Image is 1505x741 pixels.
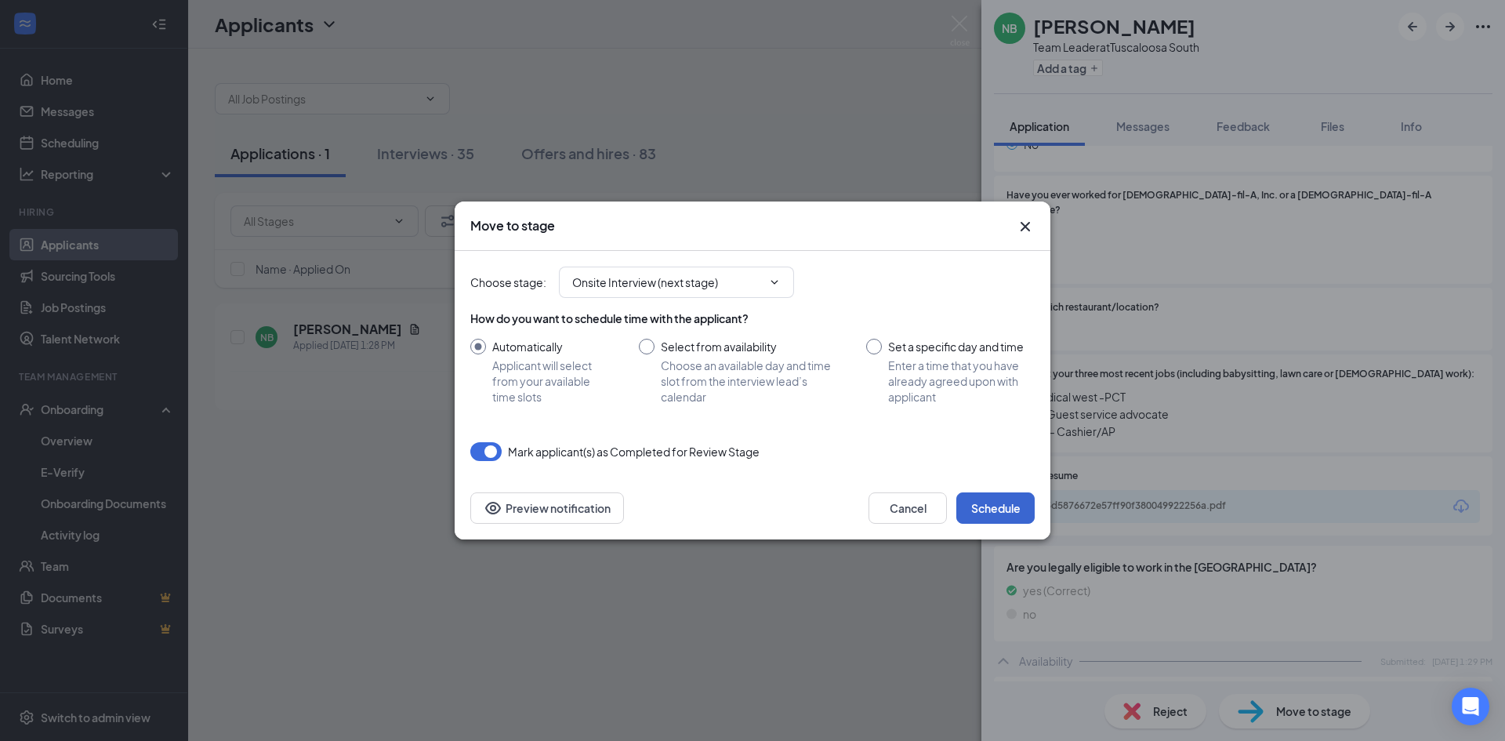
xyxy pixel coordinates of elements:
[869,492,947,524] button: Cancel
[484,499,502,518] svg: Eye
[470,217,555,234] h3: Move to stage
[508,442,760,461] span: Mark applicant(s) as Completed for Review Stage
[470,274,546,291] span: Choose stage :
[768,276,781,289] svg: ChevronDown
[956,492,1035,524] button: Schedule
[1016,217,1035,236] svg: Cross
[470,311,1035,326] div: How do you want to schedule time with the applicant?
[1452,688,1489,725] div: Open Intercom Messenger
[470,492,624,524] button: Preview notificationEye
[1016,217,1035,236] button: Close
